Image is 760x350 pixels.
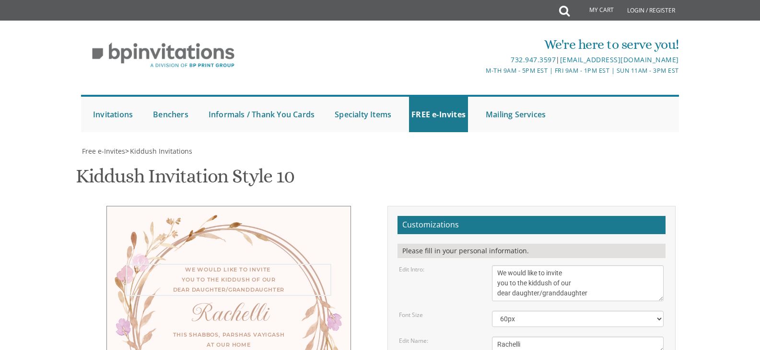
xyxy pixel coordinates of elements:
[569,1,620,20] a: My Cart
[281,54,679,66] div: |
[129,147,192,156] a: Kiddush Invitations
[76,166,294,194] h1: Kiddush Invitation Style 10
[126,264,331,296] div: We would like to invite you to the kiddush of our dear daughter/granddaughter
[151,97,191,132] a: Benchers
[125,147,192,156] span: >
[206,97,317,132] a: Informals / Thank You Cards
[81,147,125,156] a: Free e-Invites
[281,66,679,76] div: M-Th 9am - 5pm EST | Fri 9am - 1pm EST | Sun 11am - 3pm EST
[91,97,135,132] a: Invitations
[126,308,331,318] div: Rachelli
[332,97,394,132] a: Specialty Items
[399,311,423,319] label: Font Size
[492,265,664,301] textarea: We would like to invite you to the kiddush of our dear daughter/granddaughter
[398,216,666,234] h2: Customizations
[82,147,125,156] span: Free e-Invites
[511,55,556,64] a: 732.947.3597
[81,35,246,75] img: BP Invitation Loft
[399,337,428,345] label: Edit Name:
[281,35,679,54] div: We're here to serve you!
[399,265,424,273] label: Edit Intro:
[409,97,468,132] a: FREE e-Invites
[130,147,192,156] span: Kiddush Invitations
[398,244,666,258] div: Please fill in your personal information.
[560,55,679,64] a: [EMAIL_ADDRESS][DOMAIN_NAME]
[483,97,548,132] a: Mailing Services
